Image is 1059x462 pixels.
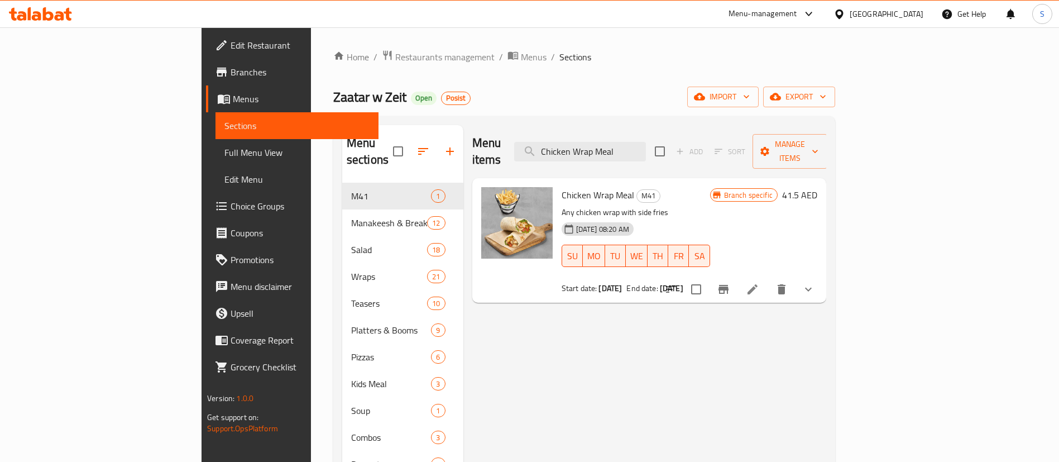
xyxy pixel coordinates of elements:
[598,281,622,296] b: [DATE]
[761,137,818,165] span: Manage items
[342,317,463,344] div: Platters & Booms9
[333,84,406,109] span: Zaatar w Zeit
[206,273,378,300] a: Menu disclaimer
[432,325,444,336] span: 9
[428,218,444,228] span: 12
[351,270,427,283] div: Wraps
[551,50,555,64] li: /
[432,379,444,389] span: 3
[342,236,463,263] div: Salad18
[562,245,583,267] button: SU
[626,281,658,296] span: End date:
[427,297,445,310] div: items
[382,50,495,64] a: Restaurants management
[442,93,470,103] span: Posist
[795,276,822,303] button: show more
[768,276,795,303] button: delete
[207,410,258,425] span: Get support on:
[231,280,370,293] span: Menu disclaimer
[610,248,621,264] span: TU
[432,432,444,443] span: 3
[432,406,444,416] span: 1
[231,360,370,374] span: Grocery Checklist
[772,90,826,104] span: export
[562,206,710,220] p: Any chicken wrap with side fries
[605,245,626,267] button: TU
[432,191,444,202] span: 1
[648,245,668,267] button: TH
[427,243,445,256] div: items
[206,59,378,85] a: Branches
[215,139,378,166] a: Full Menu View
[684,278,708,301] span: Select to update
[802,283,815,296] svg: Show Choices
[668,245,689,267] button: FR
[215,166,378,193] a: Edit Menu
[431,189,445,203] div: items
[729,7,797,21] div: Menu-management
[351,189,432,203] span: M41
[431,350,445,364] div: items
[648,140,672,163] span: Select section
[224,173,370,186] span: Edit Menu
[514,142,646,161] input: search
[507,50,547,64] a: Menus
[431,377,445,390] div: items
[636,189,660,203] div: M41
[559,50,591,64] span: Sections
[342,183,463,209] div: M411
[231,226,370,240] span: Coupons
[431,323,445,337] div: items
[206,354,378,380] a: Grocery Checklist
[207,421,278,436] a: Support.OpsPlatform
[231,199,370,213] span: Choice Groups
[351,243,427,256] span: Salad
[472,135,501,168] h2: Menu items
[673,248,684,264] span: FR
[562,281,597,296] span: Start date:
[428,272,444,282] span: 21
[652,248,664,264] span: TH
[637,189,660,202] span: M41
[395,50,495,64] span: Restaurants management
[342,290,463,317] div: Teasers10
[658,276,684,303] button: sort-choices
[351,431,432,444] span: Combos
[562,187,634,203] span: Chicken Wrap Meal
[782,187,817,203] h6: 41.5 AED
[231,334,370,347] span: Coverage Report
[351,323,432,337] span: Platters & Booms
[720,190,777,201] span: Branch specific
[342,397,463,424] div: Soup1
[206,327,378,354] a: Coverage Report
[411,93,437,103] span: Open
[231,253,370,266] span: Promotions
[206,300,378,327] a: Upsell
[342,344,463,370] div: Pizzas6
[206,193,378,220] a: Choice Groups
[224,119,370,132] span: Sections
[689,245,710,267] button: SA
[687,87,759,107] button: import
[431,431,445,444] div: items
[215,112,378,139] a: Sections
[428,298,444,309] span: 10
[351,404,432,417] div: Soup
[231,39,370,52] span: Edit Restaurant
[351,297,427,310] span: Teasers
[410,138,437,165] span: Sort sections
[499,50,503,64] li: /
[206,85,378,112] a: Menus
[753,134,827,169] button: Manage items
[572,224,634,235] span: [DATE] 08:20 AM
[1040,8,1044,20] span: S
[351,350,432,364] span: Pizzas
[583,245,605,267] button: MO
[351,377,432,390] span: Kids Meal
[231,307,370,320] span: Upsell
